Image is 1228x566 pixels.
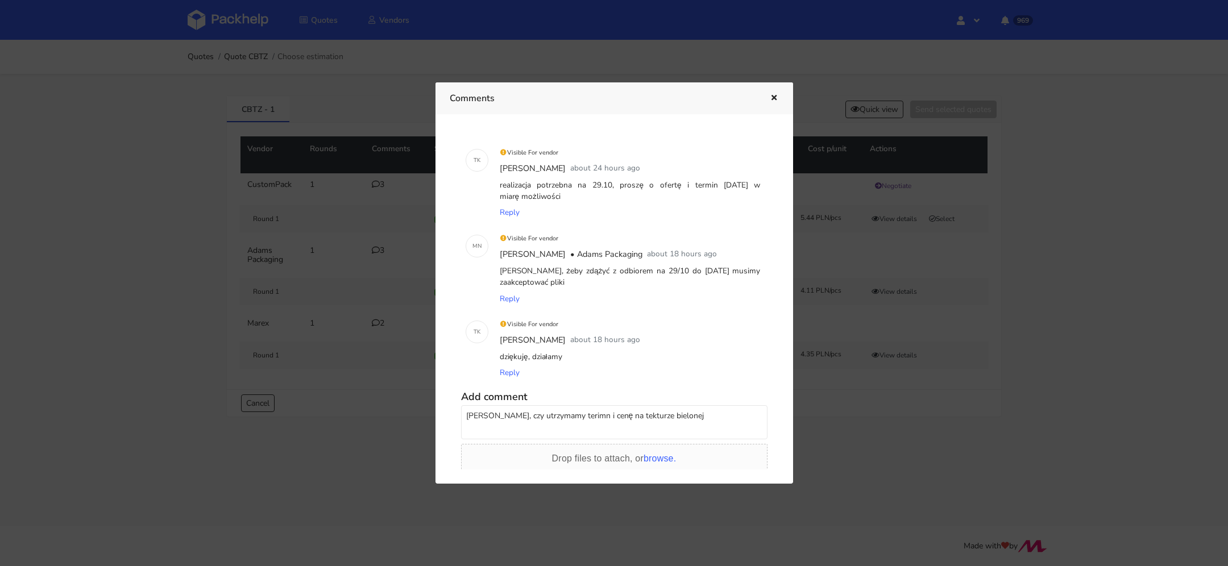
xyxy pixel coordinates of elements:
span: Reply [500,293,520,304]
div: [PERSON_NAME] [497,332,568,349]
div: about 18 hours ago [645,246,719,263]
h3: Comments [450,90,753,106]
span: Drop files to attach, or [552,453,677,463]
div: • Adams Packaging [568,246,645,263]
div: dziękuję, działamy [497,349,763,365]
span: K [477,153,480,168]
div: about 24 hours ago [568,160,642,177]
span: browse. [644,453,676,463]
div: realizacja potrzebna na 29.10, proszę o ofertę i termin [DATE] w miarę możliwości [497,177,763,205]
span: Reply [500,207,520,218]
span: N [478,239,482,253]
small: Visible For vendor [500,148,559,157]
div: [PERSON_NAME], żeby zdążyć z odbiorem na 29/10 do [DATE] musimy zaakceptować pliki [497,263,763,291]
div: [PERSON_NAME] [497,246,568,263]
span: T [474,324,477,339]
span: Reply [500,367,520,378]
h5: Add comment [461,390,767,403]
span: K [477,324,480,339]
small: Visible For vendor [500,234,559,243]
small: Visible For vendor [500,320,559,328]
span: M [472,239,478,253]
div: about 18 hours ago [568,332,642,349]
div: [PERSON_NAME] [497,160,568,177]
span: T [474,153,477,168]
